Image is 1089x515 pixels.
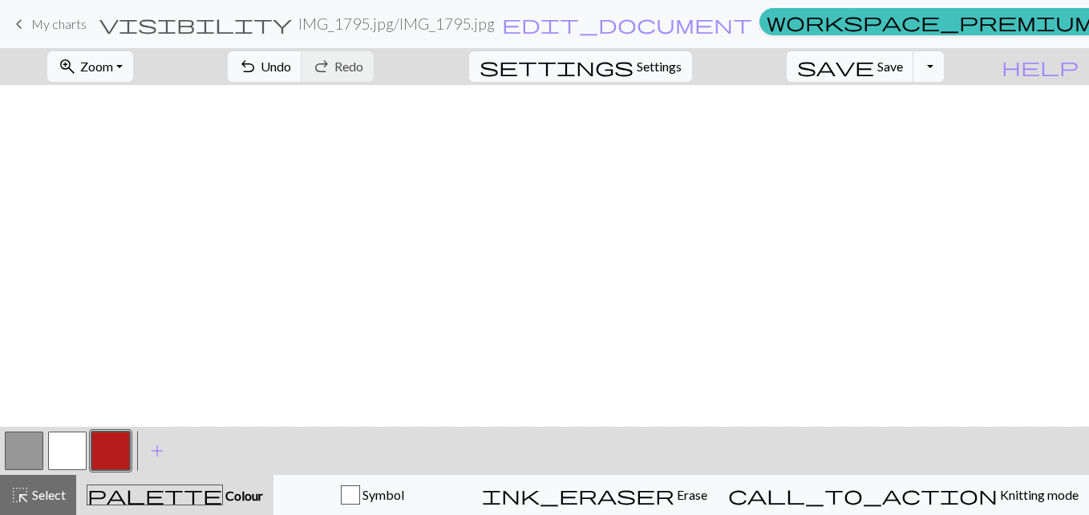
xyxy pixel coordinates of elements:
[87,484,222,506] span: palette
[223,488,263,503] span: Colour
[10,13,29,35] span: keyboard_arrow_left
[637,57,682,76] span: Settings
[502,13,752,35] span: edit_document
[787,51,914,82] button: Save
[47,51,133,82] button: Zoom
[480,57,634,76] i: Settings
[228,51,302,82] button: Undo
[148,440,167,462] span: add
[58,55,77,78] span: zoom_in
[482,484,674,506] span: ink_eraser
[238,55,257,78] span: undo
[80,59,113,74] span: Zoom
[10,484,30,506] span: highlight_alt
[1002,55,1079,78] span: help
[76,475,273,515] button: Colour
[30,487,66,502] span: Select
[360,487,404,502] span: Symbol
[261,59,291,74] span: Undo
[99,13,292,35] span: visibility
[298,14,495,33] h2: IMG_1795.jpg / IMG_1795.jpg
[10,10,87,38] a: My charts
[480,55,634,78] span: settings
[469,51,692,82] button: SettingsSettings
[31,16,87,31] span: My charts
[472,475,718,515] button: Erase
[877,59,903,74] span: Save
[797,55,874,78] span: save
[728,484,998,506] span: call_to_action
[674,487,707,502] span: Erase
[998,487,1079,502] span: Knitting mode
[273,475,472,515] button: Symbol
[718,475,1089,515] button: Knitting mode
